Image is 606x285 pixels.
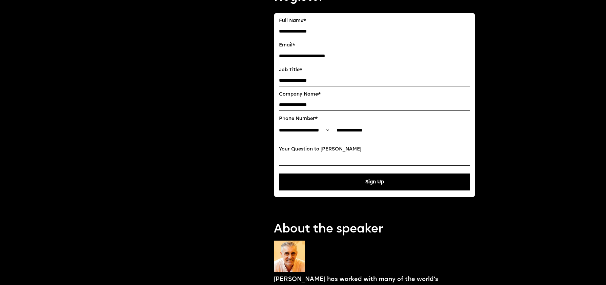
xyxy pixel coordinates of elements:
label: Phone Number [279,116,470,122]
button: Sign Up [279,174,470,190]
label: Your Question to [PERSON_NAME] [279,146,470,152]
label: Company Name [279,91,470,97]
label: Full Name [279,18,470,24]
label: Job Title [279,67,470,73]
p: About the speaker [274,221,475,238]
label: Email [279,42,470,48]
